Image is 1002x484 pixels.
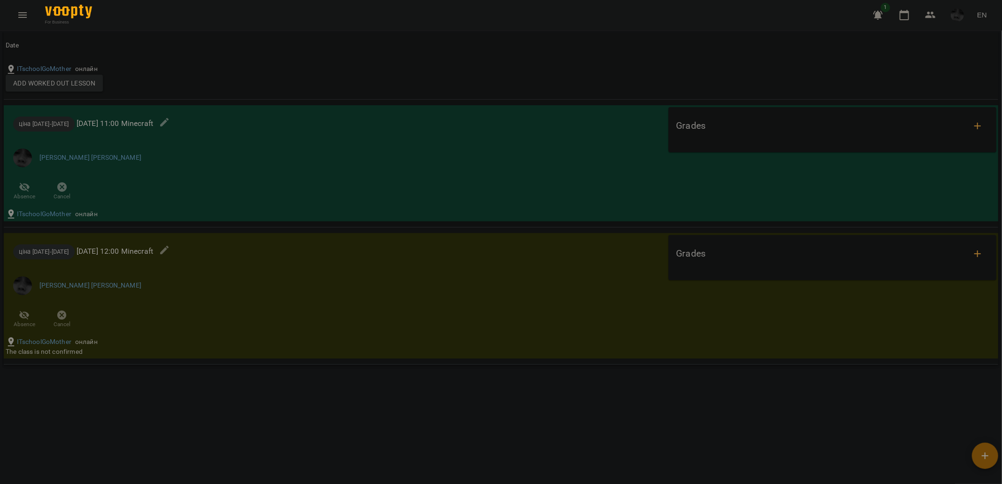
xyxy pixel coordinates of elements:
div: онлайн [73,336,100,349]
a: [PERSON_NAME] [PERSON_NAME] [39,153,141,163]
div: Date [6,40,19,51]
a: ITschoolGoMother [17,337,71,347]
p: [DATE] 11:00 Minecraft [13,117,153,132]
button: Absence [6,306,43,333]
button: Cancel [43,179,81,205]
img: c21352688f5787f21f3ea42016bcdd1d.jpg [13,148,32,167]
button: add evaluations [966,242,989,265]
span: ціна [DATE]-[DATE] [13,119,75,128]
div: The class is not confirmed [6,347,665,357]
span: Cancel [54,193,70,201]
p: [DATE] 12:00 Minecraft [13,244,153,259]
span: Date [6,40,996,51]
a: ITschoolGoMother [17,210,71,219]
h6: Grades [676,246,706,261]
h6: Grades [676,118,706,133]
img: c21352688f5787f21f3ea42016bcdd1d.jpg [13,276,32,295]
button: EN [973,6,991,23]
span: ціна [DATE]-[DATE] [13,247,75,256]
img: Voopty Logo [45,5,92,18]
div: онлайн [73,62,100,76]
span: Absence [14,320,35,328]
span: Add worked out lesson [13,78,95,89]
button: Menu [11,4,34,26]
div: онлайн [73,208,100,221]
a: ITschoolGoMother [17,64,71,74]
span: 1 [881,3,890,12]
span: For Business [45,19,92,25]
a: [PERSON_NAME] [PERSON_NAME] [39,281,141,290]
button: Absence [6,179,43,205]
button: Cancel [43,306,81,333]
img: c21352688f5787f21f3ea42016bcdd1d.jpg [951,8,964,22]
span: Absence [14,193,35,201]
span: Cancel [54,320,70,328]
button: Add worked out lesson [6,75,103,92]
div: Sort [6,40,19,51]
button: add evaluations [966,115,989,137]
span: EN [977,10,987,20]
